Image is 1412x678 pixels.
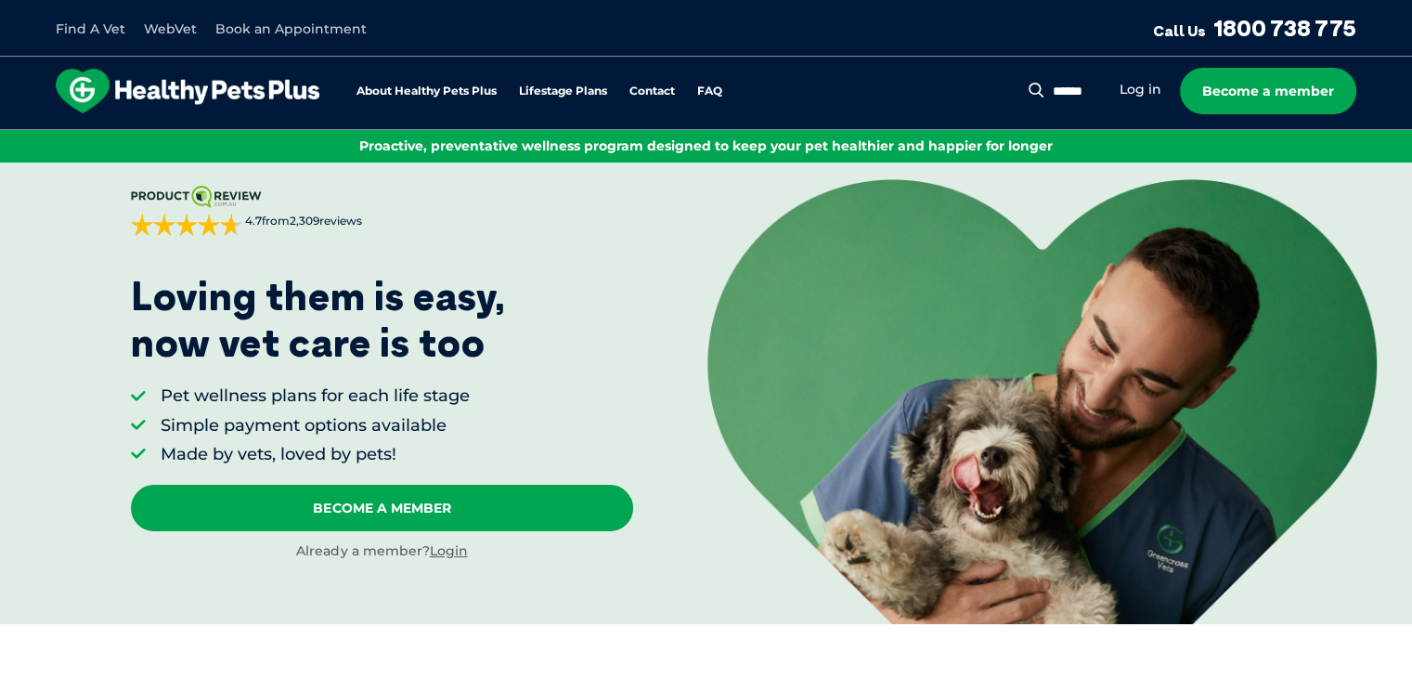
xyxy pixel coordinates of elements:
strong: 4.7 [245,214,262,228]
li: Pet wellness plans for each life stage [161,385,470,408]
span: 2,309 reviews [290,214,362,228]
img: <p>Loving them is easy, <br /> now vet care is too</p> [707,179,1377,625]
div: Already a member? [131,542,634,561]
a: 4.7from2,309reviews [131,186,634,236]
li: Made by vets, loved by pets! [161,443,470,466]
div: 4.7 out of 5 stars [131,214,242,236]
a: Become A Member [131,485,634,531]
a: Login [429,542,467,559]
li: Simple payment options available [161,414,470,437]
span: from [242,214,362,229]
p: Loving them is easy, now vet care is too [131,273,506,367]
span: Proactive, preventative wellness program designed to keep your pet healthier and happier for longer [359,137,1053,154]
